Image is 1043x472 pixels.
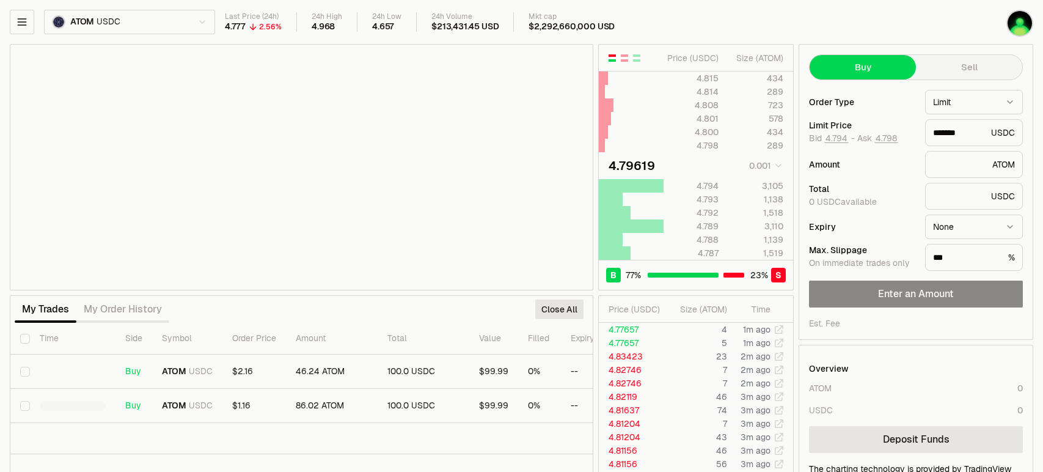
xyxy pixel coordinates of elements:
div: 4.793 [664,193,719,205]
td: 4 [665,323,728,336]
td: 4.83423 [599,350,665,363]
div: Max. Slippage [809,246,915,254]
div: Mkt cap [529,12,615,21]
div: 0 [1017,404,1023,416]
div: 4.814 [664,86,719,98]
span: $1.16 [232,400,251,411]
td: 5 [665,336,728,350]
span: 77 % [626,269,641,281]
th: Expiry [561,323,643,355]
span: Bid - [809,133,855,144]
div: % [925,244,1023,271]
div: Limit Price [809,121,915,130]
td: 4.81204 [599,430,665,444]
div: 4.657 [372,21,394,32]
td: 7 [665,377,728,390]
div: Price ( USDC ) [664,52,719,64]
div: 4.788 [664,234,719,246]
time: 1m ago [743,337,770,348]
th: Symbol [152,323,222,355]
span: $2.16 [232,366,253,377]
div: 1,139 [729,234,783,246]
div: Buy [125,366,142,377]
td: 46 [665,390,728,404]
button: 4.798 [874,133,898,143]
div: Size ( ATOM ) [675,303,727,315]
td: 7 [665,363,728,377]
td: 7 [665,417,728,430]
div: 4.787 [664,247,719,259]
td: 4.81637 [599,404,665,417]
th: Total [378,323,469,355]
div: USDC [925,119,1023,146]
div: 24h Low [372,12,401,21]
div: 4.792 [664,207,719,219]
time: 3m ago [741,445,770,456]
td: 4.82746 [599,377,665,390]
div: Price ( USDC ) [609,303,665,315]
div: 4.801 [664,112,719,125]
div: 434 [729,72,783,84]
button: 4.794 [824,133,849,143]
button: Close All [535,300,584,319]
div: $213,431.45 USD [431,21,499,32]
div: ATOM [925,151,1023,178]
div: Est. Fee [809,317,840,330]
div: 1,519 [729,247,783,259]
div: 24h High [312,12,342,21]
div: ATOM [809,382,832,394]
button: 0.001 [745,158,783,173]
button: Select row [20,401,30,411]
button: My Trades [15,297,76,322]
td: -- [561,355,643,389]
div: 4.777 [225,21,246,32]
div: 4.808 [664,99,719,111]
div: Overview [809,363,849,375]
time: 2m ago [741,378,770,389]
iframe: Financial Chart [10,45,593,290]
div: Size ( ATOM ) [729,52,783,64]
th: Amount [286,323,378,355]
div: Expiry [809,223,915,231]
div: 4.800 [664,126,719,138]
div: On immediate trades only [809,258,915,269]
span: S [775,269,781,281]
th: Order Price [222,323,286,355]
div: Total [809,185,915,193]
th: Value [469,323,518,355]
div: Order Type [809,98,915,106]
span: ATOM [162,366,186,377]
div: 434 [729,126,783,138]
td: 4.77657 [599,336,665,350]
div: 3,110 [729,220,783,232]
th: Time [30,323,115,355]
th: Side [115,323,152,355]
td: 4.82746 [599,363,665,377]
div: USDC [809,404,833,416]
div: 100.0 USDC [387,366,459,377]
div: 1,518 [729,207,783,219]
time: 3m ago [741,391,770,402]
div: $99.99 [479,400,508,411]
div: 4.798 [664,139,719,152]
span: 23 % [750,269,768,281]
div: 100.0 USDC [387,400,459,411]
div: USDC [925,183,1023,210]
span: ATOM [70,17,94,28]
time: 1m ago [743,324,770,335]
div: 723 [729,99,783,111]
div: 289 [729,139,783,152]
th: Filled [518,323,561,355]
button: None [925,215,1023,239]
div: 289 [729,86,783,98]
td: -- [561,389,643,423]
td: 74 [665,404,728,417]
button: Select all [20,334,30,344]
div: 4.789 [664,220,719,232]
img: atom.png [52,15,65,29]
time: 3m ago [741,418,770,429]
span: 0 USDC available [809,196,877,207]
button: Limit [925,90,1023,114]
td: 4.81156 [599,444,665,457]
div: 0% [528,366,551,377]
